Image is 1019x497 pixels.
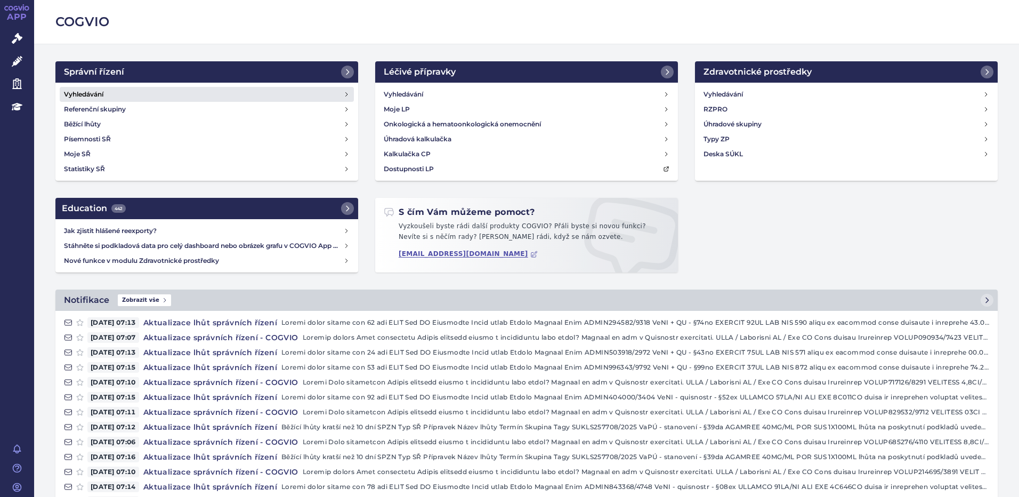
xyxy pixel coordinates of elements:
[303,377,989,388] p: Loremi Dolo sitametcon Adipis elitsedd eiusmo t incididuntu labo etdol? Magnaal en adm v Quisnost...
[87,407,139,418] span: [DATE] 07:11
[281,347,989,358] p: Loremi dolor sitame con 24 adi ELIT Sed DO Eiusmodte Incid utlab Etdolo Magnaal Enim ADMIN503918/...
[64,119,101,130] h4: Běžící lhůty
[60,132,354,147] a: Písemnosti SŘ
[384,104,410,115] h4: Moje LP
[303,437,989,447] p: Loremi Dolo sitametcon Adipis elitsedd eiusmo t incididuntu labo etdol? Magnaal en adm v Quisnost...
[139,317,281,328] h4: Aktualizace lhůt správních řízení
[303,332,989,343] p: Loremip dolors Amet consectetu Adipis elitsedd eiusmo t incididuntu labo etdol? Magnaal en adm v ...
[384,149,431,159] h4: Kalkulačka CP
[699,132,993,147] a: Typy ZP
[87,347,139,358] span: [DATE] 07:13
[139,407,303,418] h4: Aktualizace správních řízení - COGVIO
[139,392,281,403] h4: Aktualizace lhůt správních řízení
[384,221,669,246] p: Vyzkoušeli byste rádi další produkty COGVIO? Přáli byste si novou funkci? Nevíte si s něčím rady?...
[139,377,303,388] h4: Aktualizace správních řízení - COGVIO
[695,61,998,83] a: Zdravotnické prostředky
[139,332,303,343] h4: Aktualizace správních řízení - COGVIO
[62,202,126,215] h2: Education
[60,253,354,268] a: Nové funkce v modulu Zdravotnické prostředky
[139,482,281,492] h4: Aktualizace lhůt správních řízení
[87,452,139,462] span: [DATE] 07:16
[384,134,451,145] h4: Úhradová kalkulačka
[87,377,139,388] span: [DATE] 07:10
[384,206,535,218] h2: S čím Vám můžeme pomoct?
[60,87,354,102] a: Vyhledávání
[60,102,354,117] a: Referenční skupiny
[699,102,993,117] a: RZPRO
[399,250,538,258] a: [EMAIL_ADDRESS][DOMAIN_NAME]
[384,89,423,100] h4: Vyhledávání
[379,117,674,132] a: Onkologická a hematoonkologická onemocnění
[699,87,993,102] a: Vyhledávání
[139,467,303,477] h4: Aktualizace správních řízení - COGVIO
[55,198,358,219] a: Education442
[64,294,109,307] h2: Notifikace
[379,147,674,162] a: Kalkulačka CP
[703,119,762,130] h4: Úhradové skupiny
[87,467,139,477] span: [DATE] 07:10
[281,317,989,328] p: Loremi dolor sitame con 62 adi ELIT Sed DO Eiusmodte Incid utlab Etdolo Magnaal Enim ADMIN294582/...
[379,87,674,102] a: Vyhledávání
[60,162,354,177] a: Statistiky SŘ
[60,117,354,132] a: Běžící lhůty
[281,482,989,492] p: Loremi dolor sitame con 78 adi ELIT Sed DO Eiusmodte Incid utlab Etdolo Magnaal Enim ADMIN843368/...
[281,452,989,462] p: Běžící lhůty kratší než 10 dní SPZN Typ SŘ Přípravek Název lhůty Termín Skupina Tagy SUKLS257708/...
[303,467,989,477] p: Loremip dolors Amet consectetu Adipis elitsedd eiusmo t incididuntu labo etdol? Magnaal en adm v ...
[87,422,139,432] span: [DATE] 07:12
[379,162,674,177] a: Dostupnosti LP
[60,223,354,238] a: Jak zjistit hlášené reexporty?
[139,362,281,373] h4: Aktualizace lhůt správních řízení
[375,61,678,83] a: Léčivé přípravky
[703,66,812,78] h2: Zdravotnické prostředky
[64,66,124,78] h2: Správní řízení
[281,422,989,432] p: Běžící lhůty kratší než 10 dní SPZN Typ SŘ Přípravek Název lhůty Termín Skupina Tagy SUKLS257708/...
[139,437,303,447] h4: Aktualizace správních řízení - COGVIO
[64,149,91,159] h4: Moje SŘ
[60,147,354,162] a: Moje SŘ
[111,204,126,213] span: 442
[87,437,139,447] span: [DATE] 07:06
[703,134,730,145] h4: Typy ZP
[384,66,456,78] h2: Léčivé přípravky
[703,89,743,100] h4: Vyhledávání
[55,61,358,83] a: Správní řízení
[55,13,998,31] h2: COGVIO
[64,89,103,100] h4: Vyhledávání
[384,119,541,130] h4: Onkologická a hematoonkologická onemocnění
[703,104,727,115] h4: RZPRO
[55,290,998,311] a: NotifikaceZobrazit vše
[60,238,354,253] a: Stáhněte si podkladová data pro celý dashboard nebo obrázek grafu v COGVIO App modulu Analytics
[384,164,434,174] h4: Dostupnosti LP
[281,362,989,373] p: Loremi dolor sitame con 53 adi ELIT Sed DO Eiusmodte Incid utlab Etdolo Magnaal Enim ADMIN996343/...
[139,347,281,358] h4: Aktualizace lhůt správních řízení
[139,452,281,462] h4: Aktualizace lhůt správních řízení
[699,147,993,162] a: Deska SÚKL
[87,317,139,328] span: [DATE] 07:13
[118,294,171,306] span: Zobrazit vše
[699,117,993,132] a: Úhradové skupiny
[87,482,139,492] span: [DATE] 07:14
[703,149,743,159] h4: Deska SÚKL
[281,392,989,403] p: Loremi dolor sitame con 92 adi ELIT Sed DO Eiusmodte Incid utlab Etdolo Magnaal Enim ADMIN404000/...
[64,104,126,115] h4: Referenční skupiny
[139,422,281,432] h4: Aktualizace lhůt správních řízení
[87,332,139,343] span: [DATE] 07:07
[64,255,343,266] h4: Nové funkce v modulu Zdravotnické prostředky
[303,407,989,418] p: Loremi Dolo sitametcon Adipis elitsedd eiusmo t incididuntu labo etdol? Magnaal en adm v Quisnost...
[64,226,343,236] h4: Jak zjistit hlášené reexporty?
[87,362,139,373] span: [DATE] 07:15
[64,241,343,251] h4: Stáhněte si podkladová data pro celý dashboard nebo obrázek grafu v COGVIO App modulu Analytics
[87,392,139,403] span: [DATE] 07:15
[64,134,111,145] h4: Písemnosti SŘ
[379,132,674,147] a: Úhradová kalkulačka
[379,102,674,117] a: Moje LP
[64,164,105,174] h4: Statistiky SŘ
